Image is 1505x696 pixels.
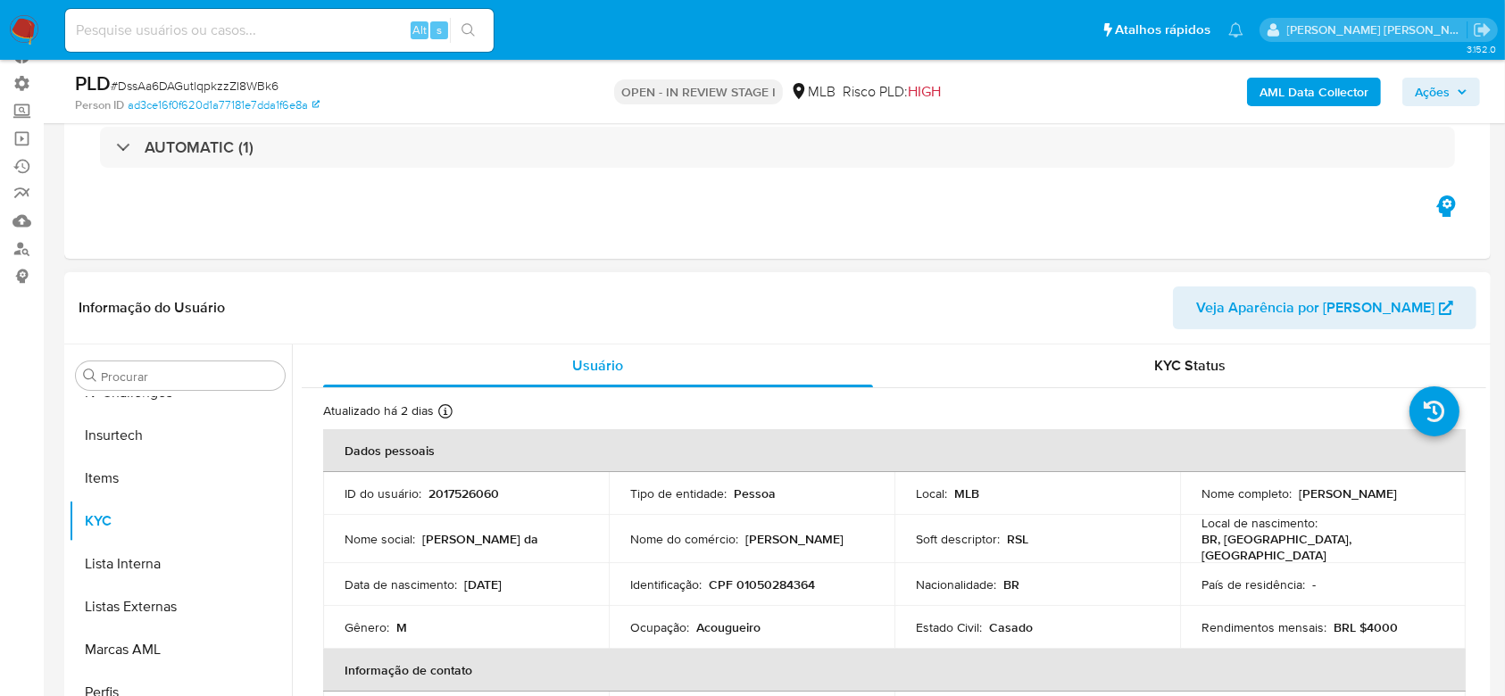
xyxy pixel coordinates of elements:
[1202,619,1326,635] p: Rendimentos mensais :
[1173,286,1476,329] button: Veja Aparência por [PERSON_NAME]
[916,531,1000,547] p: Soft descriptor :
[916,619,982,635] p: Estado Civil :
[1287,21,1468,38] p: andrea.asantos@mercadopago.com.br
[1007,531,1028,547] p: RSL
[1402,78,1480,106] button: Ações
[630,619,689,635] p: Ocupação :
[128,97,320,113] a: ad3ce16f0f620d1a77181e7dda1f6e8a
[916,576,996,592] p: Nacionalidade :
[1334,619,1398,635] p: BRL $4000
[572,355,623,376] span: Usuário
[1202,515,1318,531] p: Local de nascimento :
[450,18,486,43] button: search-icon
[75,97,124,113] b: Person ID
[954,485,979,501] p: MLB
[69,414,292,457] button: Insurtech
[69,500,292,543] button: KYC
[1247,78,1381,106] button: AML Data Collector
[323,429,1466,472] th: Dados pessoais
[101,369,278,385] input: Procurar
[345,619,389,635] p: Gênero :
[709,576,815,592] p: CPF 01050284364
[1228,22,1243,37] a: Notificações
[734,485,776,501] p: Pessoa
[323,649,1466,692] th: Informação de contato
[1154,355,1226,376] span: KYC Status
[1115,21,1210,39] span: Atalhos rápidos
[75,69,111,97] b: PLD
[1003,576,1019,592] p: BR
[630,576,702,592] p: Identificação :
[630,485,727,501] p: Tipo de entidade :
[69,628,292,671] button: Marcas AML
[464,576,502,592] p: [DATE]
[630,531,738,547] p: Nome do comércio :
[916,485,947,501] p: Local :
[111,77,279,95] span: # DssAa6DAGutlqpkzzZI8WBk6
[323,402,434,419] p: Atualizado há 2 dias
[1299,485,1397,501] p: [PERSON_NAME]
[908,81,941,102] span: HIGH
[437,21,442,38] span: s
[345,485,421,501] p: ID do usuário :
[843,82,941,102] span: Risco PLD:
[145,137,254,157] h3: AUTOMATIC (1)
[83,369,97,383] button: Procurar
[614,79,783,104] p: OPEN - IN REVIEW STAGE I
[396,619,407,635] p: M
[989,619,1033,635] p: Casado
[790,82,836,102] div: MLB
[1467,42,1496,56] span: 3.152.0
[696,619,761,635] p: Acougueiro
[345,576,457,592] p: Data de nascimento :
[1202,576,1305,592] p: País de residência :
[745,531,844,547] p: [PERSON_NAME]
[345,531,415,547] p: Nome social :
[1196,286,1434,329] span: Veja Aparência por [PERSON_NAME]
[422,531,538,547] p: [PERSON_NAME] da
[100,127,1455,168] div: AUTOMATIC (1)
[69,457,292,500] button: Items
[1260,78,1368,106] b: AML Data Collector
[1202,531,1437,563] p: BR, [GEOGRAPHIC_DATA], [GEOGRAPHIC_DATA]
[1415,78,1450,106] span: Ações
[1202,485,1292,501] p: Nome completo :
[79,299,225,317] h1: Informação do Usuário
[69,543,292,585] button: Lista Interna
[412,21,427,38] span: Alt
[1312,576,1316,592] p: -
[69,585,292,628] button: Listas Externas
[65,19,494,42] input: Pesquise usuários ou casos...
[428,485,499,501] p: 2017526060
[1473,21,1492,39] a: Sair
